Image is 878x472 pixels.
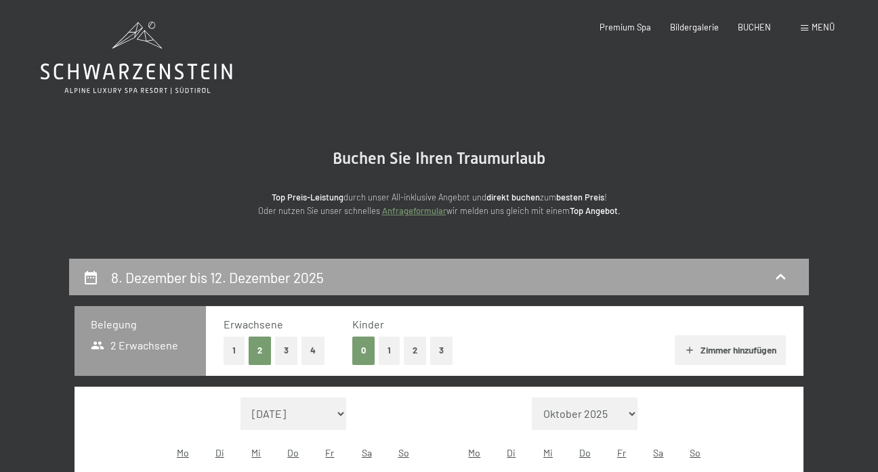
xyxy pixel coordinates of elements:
span: Buchen Sie Ihren Traumurlaub [333,149,545,168]
abbr: Montag [177,447,189,458]
abbr: Donnerstag [287,447,299,458]
button: 4 [301,337,325,364]
button: 1 [224,337,245,364]
abbr: Montag [468,447,480,458]
abbr: Dienstag [507,447,516,458]
button: 2 [404,337,426,364]
h3: Belegung [91,317,190,332]
abbr: Sonntag [398,447,409,458]
abbr: Mittwoch [543,447,553,458]
strong: Top Preis-Leistung [272,192,343,202]
strong: Top Angebot. [570,205,621,216]
abbr: Samstag [362,447,372,458]
abbr: Freitag [617,447,626,458]
abbr: Freitag [325,447,334,458]
span: 2 Erwachsene [91,338,178,353]
span: Erwachsene [224,318,283,330]
button: Zimmer hinzufügen [675,335,785,365]
button: 3 [275,337,297,364]
abbr: Donnerstag [579,447,591,458]
h2: 8. Dezember bis 12. Dezember 2025 [111,269,324,286]
a: BUCHEN [738,22,771,33]
button: 3 [430,337,453,364]
span: Menü [812,22,835,33]
strong: besten Preis [556,192,604,202]
button: 2 [249,337,271,364]
a: Premium Spa [600,22,651,33]
a: Anfrageformular [382,205,446,216]
span: Kinder [352,318,384,330]
p: durch unser All-inklusive Angebot und zum ! Oder nutzen Sie unser schnelles wir melden uns gleich... [168,190,710,218]
abbr: Dienstag [215,447,224,458]
abbr: Mittwoch [251,447,261,458]
button: 0 [352,337,375,364]
button: 1 [379,337,400,364]
abbr: Sonntag [690,447,701,458]
a: Bildergalerie [670,22,719,33]
strong: direkt buchen [486,192,540,202]
abbr: Samstag [653,447,663,458]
